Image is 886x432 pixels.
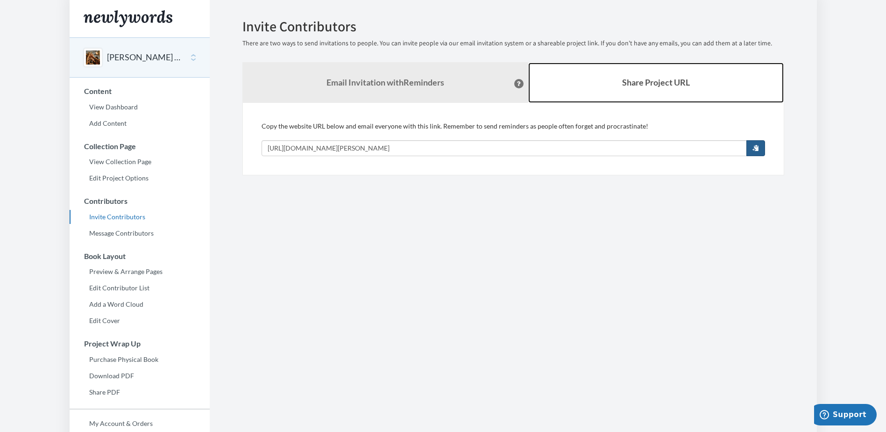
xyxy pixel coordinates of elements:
[70,265,210,279] a: Preview & Arrange Pages
[70,100,210,114] a: View Dashboard
[242,39,784,48] p: There are two ways to send invitations to people. You can invite people via our email invitation ...
[84,10,172,27] img: Newlywords logo
[70,417,210,431] a: My Account & Orders
[70,252,210,260] h3: Book Layout
[262,122,765,156] div: Copy the website URL below and email everyone with this link. Remember to send reminders as peopl...
[70,116,210,130] a: Add Content
[70,281,210,295] a: Edit Contributor List
[70,171,210,185] a: Edit Project Options
[70,314,210,328] a: Edit Cover
[70,197,210,205] h3: Contributors
[70,297,210,311] a: Add a Word Cloud
[326,77,444,87] strong: Email Invitation with Reminders
[70,226,210,240] a: Message Contributors
[70,339,210,348] h3: Project Wrap Up
[70,142,210,151] h3: Collection Page
[70,210,210,224] a: Invite Contributors
[70,87,210,95] h3: Content
[70,369,210,383] a: Download PDF
[242,19,784,34] h2: Invite Contributors
[814,404,877,427] iframe: Opens a widget where you can chat to one of our agents
[622,77,690,87] b: Share Project URL
[70,155,210,169] a: View Collection Page
[70,353,210,367] a: Purchase Physical Book
[70,385,210,399] a: Share PDF
[107,51,183,64] button: [PERSON_NAME] Retirement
